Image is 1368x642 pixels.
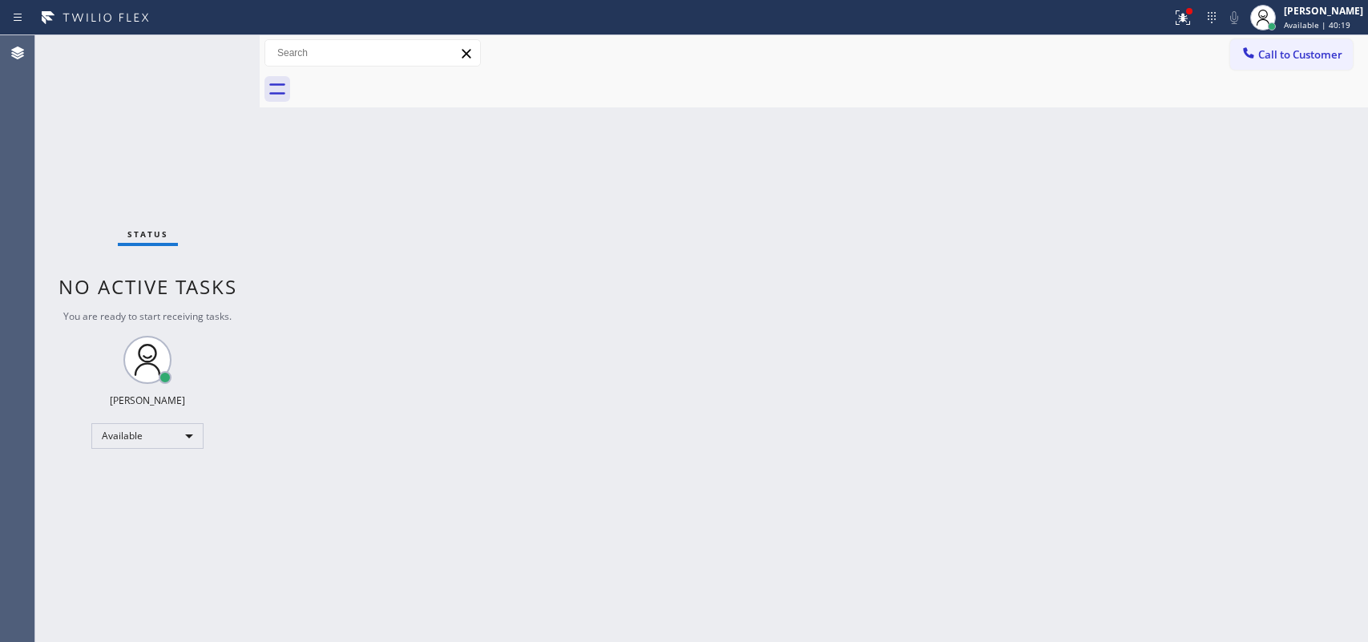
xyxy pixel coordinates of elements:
span: Available | 40:19 [1284,19,1350,30]
span: Status [127,228,168,240]
span: Call to Customer [1258,47,1342,62]
input: Search [265,40,480,66]
span: No active tasks [59,273,237,300]
div: Available [91,423,204,449]
span: You are ready to start receiving tasks. [63,309,232,323]
button: Call to Customer [1230,39,1353,70]
div: [PERSON_NAME] [110,394,185,407]
div: [PERSON_NAME] [1284,4,1363,18]
button: Mute [1223,6,1245,29]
